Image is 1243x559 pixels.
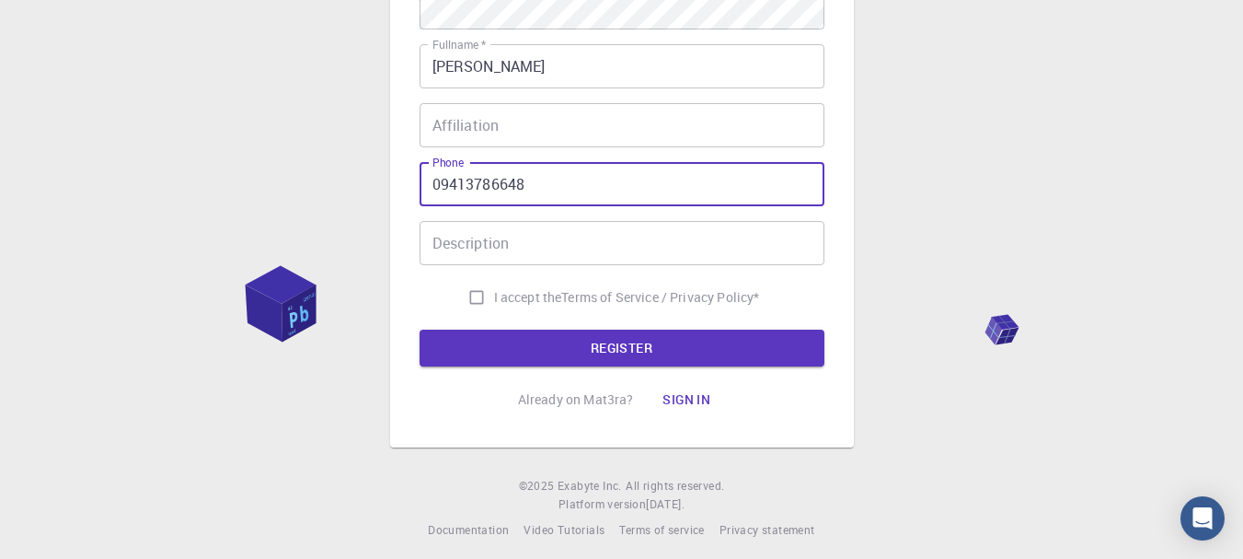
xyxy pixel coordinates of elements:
span: Documentation [428,522,509,537]
button: REGISTER [420,330,824,367]
a: [DATE]. [646,495,685,514]
span: All rights reserved. [626,477,724,495]
span: Platform version [558,495,646,514]
div: Open Intercom Messenger [1180,496,1225,541]
p: Already on Mat3ra? [518,390,634,409]
span: Video Tutorials [524,522,604,537]
a: Terms of service [619,521,704,540]
a: Exabyte Inc. [558,477,622,495]
span: Terms of service [619,522,704,537]
span: Exabyte Inc. [558,478,622,493]
a: Video Tutorials [524,521,604,540]
a: Privacy statement [719,521,815,540]
span: Privacy statement [719,522,815,537]
button: Sign in [648,381,725,418]
a: Documentation [428,521,509,540]
p: Terms of Service / Privacy Policy * [561,288,759,307]
span: © 2025 [519,477,558,495]
label: Phone [432,155,464,170]
span: I accept the [494,288,562,307]
span: [DATE] . [646,496,685,511]
label: Fullname [432,37,486,52]
a: Terms of Service / Privacy Policy* [561,288,759,307]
